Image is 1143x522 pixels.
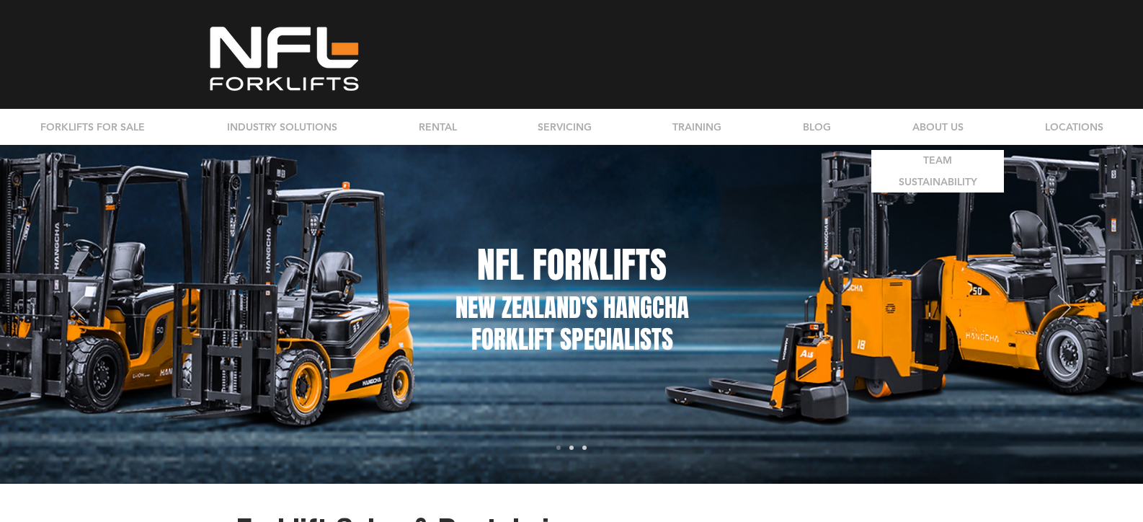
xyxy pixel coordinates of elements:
[569,446,574,450] a: Slide 2
[378,109,497,145] a: RENTAL
[530,109,599,145] p: SERVICING
[556,446,561,450] a: Slide 1
[796,109,838,145] p: BLOG
[894,172,982,193] p: SUSTAINABILITY
[871,150,1004,171] a: TEAM
[220,109,344,145] p: INDUSTRY SOLUTIONS
[497,109,631,145] a: SERVICING
[1038,109,1111,145] p: LOCATIONS
[665,109,729,145] p: TRAINING
[871,109,1004,145] div: ABOUT US
[905,109,971,145] p: ABOUT US
[72,295,85,322] button: Previous
[33,109,152,145] p: FORKLIFTS FOR SALE
[412,109,464,145] p: RENTAL
[477,239,667,291] span: NFL FORKLIFTS
[918,150,957,171] p: TEAM
[185,109,378,145] a: INDUSTRY SOLUTIONS
[871,171,1004,193] a: SUSTAINABILITY
[455,289,689,358] span: NEW ZEALAND'S HANGCHA FORKLIFT SPECIALISTS
[762,109,871,145] a: BLOG
[582,446,587,450] a: Slide 3
[552,446,591,450] nav: Slides
[1004,109,1143,145] div: LOCATIONS
[631,109,762,145] a: TRAINING
[202,23,367,94] img: NFL White_LG clearcut.png
[1058,295,1071,322] button: Next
